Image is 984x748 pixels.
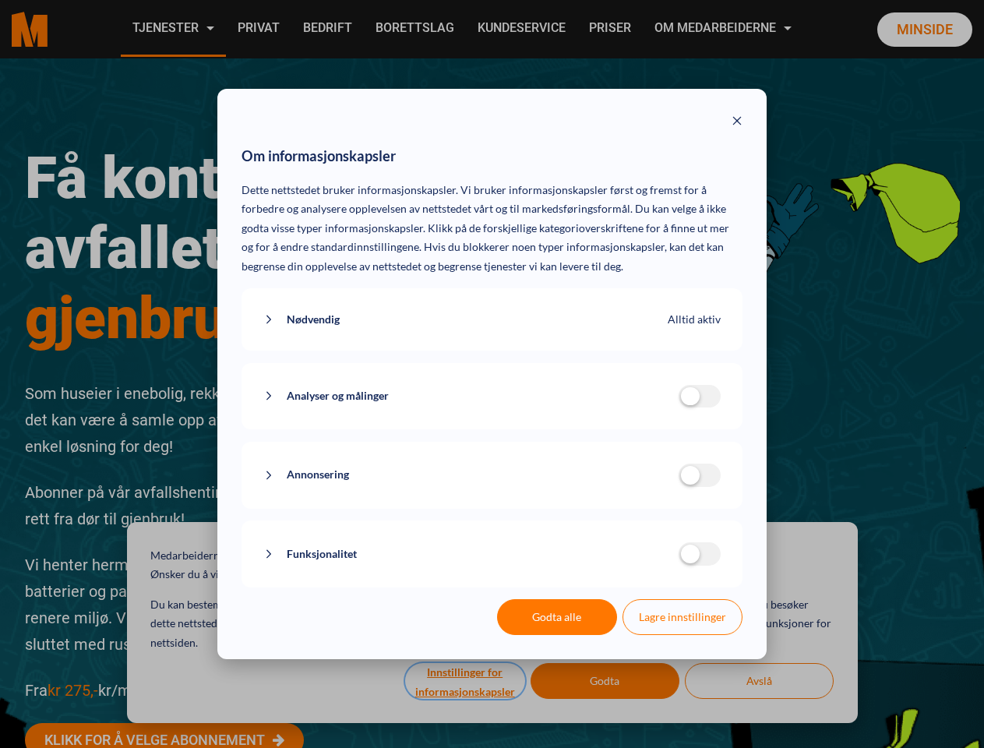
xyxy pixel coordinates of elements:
[263,386,679,406] button: Analyser og målinger
[497,599,617,635] button: Godta alle
[622,599,742,635] button: Lagre innstillinger
[242,181,742,277] p: Dette nettstedet bruker informasjonskapsler. Vi bruker informasjonskapsler først og fremst for å ...
[668,310,721,330] span: Alltid aktiv
[263,465,679,485] button: Annonsering
[287,465,349,485] span: Annonsering
[287,545,357,564] span: Funksjonalitet
[287,386,389,406] span: Analyser og målinger
[263,545,679,564] button: Funksjonalitet
[263,310,668,330] button: Nødvendig
[242,144,396,169] span: Om informasjonskapsler
[287,310,340,330] span: Nødvendig
[732,113,742,132] button: Close modal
